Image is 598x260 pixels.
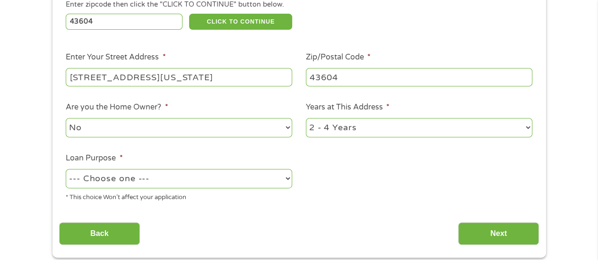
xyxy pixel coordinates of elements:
label: Loan Purpose [66,153,122,163]
label: Are you the Home Owner? [66,102,168,112]
button: CLICK TO CONTINUE [189,14,292,30]
div: * This choice Won’t affect your application [66,190,292,202]
input: Enter Zipcode (e.g 01510) [66,14,182,30]
input: Back [59,222,140,245]
label: Years at This Address [306,102,390,112]
label: Zip/Postal Code [306,52,371,62]
input: Next [458,222,539,245]
input: 1 Main Street [66,68,292,86]
label: Enter Your Street Address [66,52,165,62]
